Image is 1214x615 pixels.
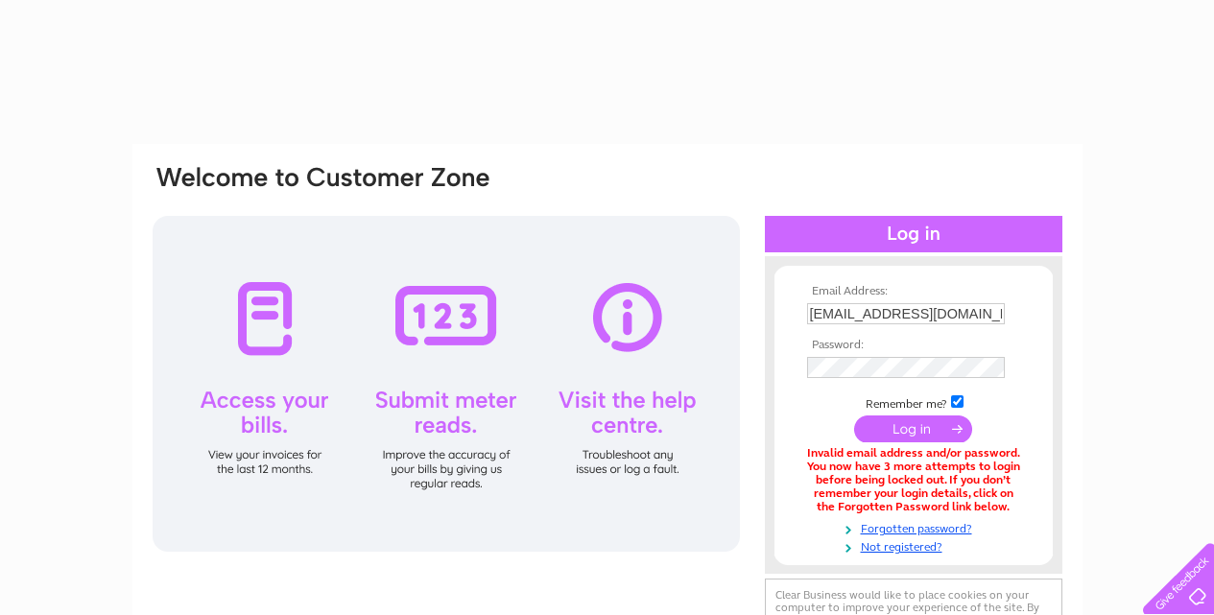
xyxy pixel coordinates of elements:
[802,285,1025,298] th: Email Address:
[802,392,1025,412] td: Remember me?
[854,415,972,442] input: Submit
[802,339,1025,352] th: Password:
[807,536,1025,555] a: Not registered?
[807,518,1025,536] a: Forgotten password?
[807,447,1020,513] div: Invalid email address and/or password. You now have 3 more attempts to login before being locked ...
